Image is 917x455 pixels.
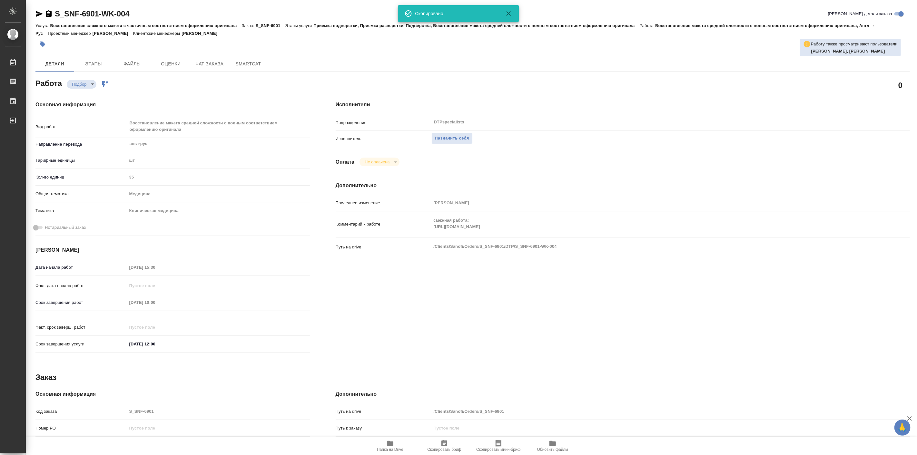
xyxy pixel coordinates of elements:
[313,23,639,28] p: Приемка подверстки, Приемка разверстки, Подверстка, Восстановление макета средней сложности с пол...
[45,10,53,18] button: Скопировать ссылку
[78,60,109,68] span: Этапы
[360,158,399,166] div: Подбор
[35,341,127,347] p: Срок завершения услуги
[35,141,127,148] p: Направление перевода
[336,390,910,398] h4: Дополнительно
[415,10,496,17] div: Скопировано!
[828,11,892,17] span: [PERSON_NAME] детали заказа
[242,23,256,28] p: Заказ:
[894,420,911,436] button: 🙏
[476,447,520,452] span: Скопировать мини-бриф
[48,31,92,36] p: Проектный менеджер
[127,189,310,199] div: Медицина
[127,172,310,182] input: Пустое поле
[336,158,355,166] h4: Оплата
[811,48,898,54] p: Гузов Марк, Арсеньева Вера
[155,60,186,68] span: Оценки
[67,80,96,89] div: Подбор
[35,101,310,109] h4: Основная информация
[431,215,862,232] textarea: смежная работа: [URL][DOMAIN_NAME]
[640,23,656,28] p: Работа
[127,155,310,166] div: шт
[35,157,127,164] p: Тарифные единицы
[70,82,89,87] button: Подбор
[471,437,526,455] button: Скопировать мини-бриф
[435,135,469,142] span: Назначить себя
[127,339,183,349] input: ✎ Введи что-нибудь
[336,182,910,189] h4: Дополнительно
[127,423,310,433] input: Пустое поле
[233,60,264,68] span: SmartCat
[50,23,242,28] p: Восстановление сложного макета с частичным соответствием оформлению оригинала
[336,425,431,431] p: Путь к заказу
[431,133,473,144] button: Назначить себя
[127,205,310,216] div: Клиническая медицина
[336,200,431,206] p: Последнее изменение
[417,437,471,455] button: Скопировать бриф
[127,407,310,416] input: Пустое поле
[194,60,225,68] span: Чат заказа
[336,101,910,109] h4: Исполнители
[35,408,127,415] p: Код заказа
[897,421,908,434] span: 🙏
[811,49,885,53] b: [PERSON_NAME], [PERSON_NAME]
[35,124,127,130] p: Вид работ
[39,60,70,68] span: Детали
[377,447,403,452] span: Папка на Drive
[35,77,62,89] h2: Работа
[182,31,222,36] p: [PERSON_NAME]
[431,198,862,208] input: Пустое поле
[117,60,148,68] span: Файлы
[285,23,314,28] p: Этапы услуги
[35,10,43,18] button: Скопировать ссылку для ЯМессенджера
[431,423,862,433] input: Пустое поле
[35,23,50,28] p: Услуга
[35,37,50,51] button: Добавить тэг
[363,437,417,455] button: Папка на Drive
[256,23,285,28] p: S_SNF-6901
[133,31,182,36] p: Клиентские менеджеры
[427,447,461,452] span: Скопировать бриф
[35,324,127,331] p: Факт. срок заверш. работ
[898,80,902,91] h2: 0
[336,136,431,142] p: Исполнитель
[35,246,310,254] h4: [PERSON_NAME]
[93,31,133,36] p: [PERSON_NAME]
[537,447,568,452] span: Обновить файлы
[363,159,391,165] button: Не оплачена
[45,224,86,231] span: Нотариальный заказ
[35,174,127,180] p: Кол-во единиц
[501,10,517,17] button: Закрыть
[336,120,431,126] p: Подразделение
[35,264,127,271] p: Дата начала работ
[336,221,431,227] p: Комментарий к работе
[336,244,431,250] p: Путь на drive
[336,408,431,415] p: Путь на drive
[127,323,183,332] input: Пустое поле
[431,241,862,252] textarea: /Clients/Sanofi/Orders/S_SNF-6901/DTP/S_SNF-6901-WK-004
[127,281,183,290] input: Пустое поле
[55,9,129,18] a: S_SNF-6901-WK-004
[35,283,127,289] p: Факт. дата начала работ
[35,191,127,197] p: Общая тематика
[127,263,183,272] input: Пустое поле
[127,298,183,307] input: Пустое поле
[35,425,127,431] p: Номер РО
[811,41,898,47] p: Работу также просматривают пользователи
[35,372,56,382] h2: Заказ
[35,299,127,306] p: Срок завершения работ
[35,390,310,398] h4: Основная информация
[526,437,580,455] button: Обновить файлы
[431,407,862,416] input: Пустое поле
[35,208,127,214] p: Тематика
